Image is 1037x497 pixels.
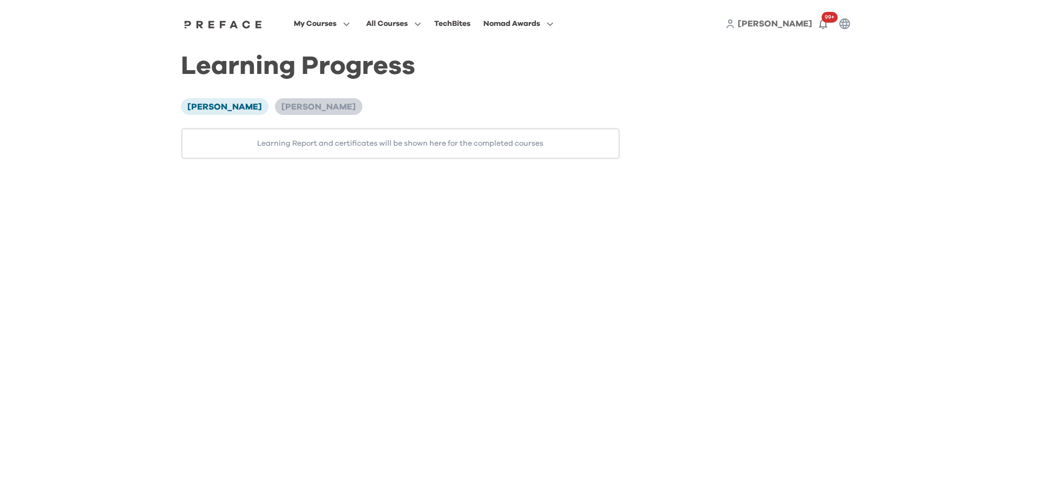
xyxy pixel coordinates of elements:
span: [PERSON_NAME] [738,19,812,28]
button: Nomad Awards [480,17,557,31]
span: All Courses [366,17,408,30]
button: All Courses [363,17,425,31]
span: [PERSON_NAME] [187,103,262,111]
a: Preface Logo [181,19,265,28]
span: [PERSON_NAME] [281,103,356,111]
img: Preface Logo [181,20,265,29]
a: [PERSON_NAME] [738,17,812,30]
div: Learning Report and certificates will be shown here for the completed courses [181,128,620,159]
button: My Courses [291,17,353,31]
h1: Learning Progress [181,60,620,72]
div: TechBites [434,17,470,30]
button: 99+ [812,13,834,35]
span: Nomad Awards [483,17,540,30]
span: My Courses [294,17,336,30]
span: 99+ [821,12,838,23]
